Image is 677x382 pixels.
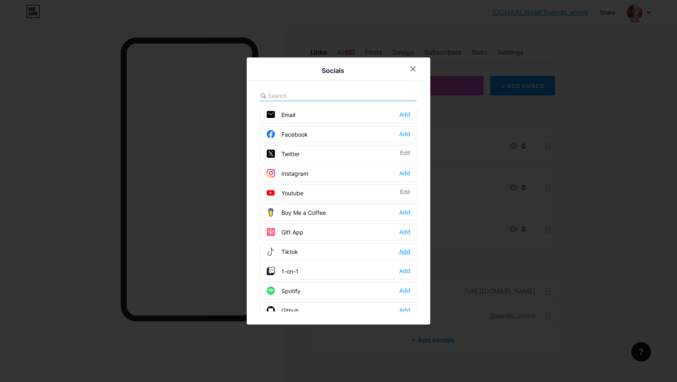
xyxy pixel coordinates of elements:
div: Tiktok [267,247,298,256]
div: Add [399,247,410,256]
div: Add [399,169,410,177]
div: Gift App [267,228,303,236]
input: Search [268,91,358,100]
div: Add [399,208,410,216]
div: Email [267,110,295,119]
div: Add [399,267,410,275]
div: Add [399,110,410,119]
div: Twitter [267,150,300,158]
div: Facebook [267,130,308,138]
div: Socials [322,66,344,75]
div: Youtube [267,189,303,197]
div: Add [399,287,410,295]
div: Instagram [267,169,308,177]
div: Add [399,228,410,236]
div: Github [267,306,299,314]
div: Edit [400,189,410,197]
div: Spotify [267,287,301,295]
div: Buy Me a Coffee [267,208,326,216]
div: Add [399,306,410,314]
div: Add [399,130,410,138]
div: 1-on-1 [267,267,299,275]
div: Edit [400,150,410,158]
